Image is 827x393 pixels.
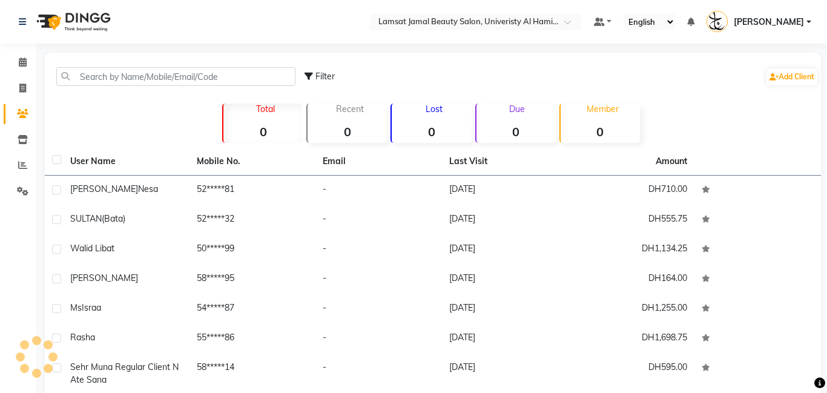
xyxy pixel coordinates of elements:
th: Email [315,148,442,176]
th: User Name [63,148,189,176]
td: DH710.00 [568,176,695,205]
td: [DATE] [442,265,568,294]
strong: 0 [476,124,556,139]
p: Recent [312,104,387,114]
span: SULTAN(bata) [70,213,125,224]
span: Israa [82,302,101,313]
span: Ms [70,302,82,313]
td: DH555.75 [568,205,695,235]
td: [DATE] [442,324,568,354]
p: Lost [397,104,471,114]
td: DH164.00 [568,265,695,294]
p: Member [565,104,640,114]
th: Mobile No. [189,148,316,176]
th: Amount [648,148,694,175]
td: - [315,294,442,324]
strong: 0 [308,124,387,139]
input: Search by Name/Mobile/Email/Code [56,67,295,86]
span: sehr muna regular client n ate sana [70,362,179,385]
p: Total [228,104,303,114]
span: walid libat [70,243,114,254]
td: [DATE] [442,176,568,205]
td: - [315,176,442,205]
td: - [315,205,442,235]
td: - [315,235,442,265]
img: logo [31,5,114,39]
span: [PERSON_NAME] [734,16,804,28]
span: Filter [315,71,335,82]
strong: 0 [223,124,303,139]
strong: 0 [392,124,471,139]
td: [DATE] [442,294,568,324]
td: - [315,324,442,354]
a: Add Client [766,68,817,85]
td: DH1,698.75 [568,324,695,354]
td: [DATE] [442,235,568,265]
p: Due [479,104,556,114]
img: Lamsat Jamal [707,11,728,32]
strong: 0 [561,124,640,139]
span: [PERSON_NAME] [70,183,138,194]
td: DH1,134.25 [568,235,695,265]
span: rasha [70,332,95,343]
td: [DATE] [442,205,568,235]
td: DH1,255.00 [568,294,695,324]
th: Last Visit [442,148,568,176]
span: Nesa [138,183,158,194]
span: [PERSON_NAME] [70,272,138,283]
td: - [315,265,442,294]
